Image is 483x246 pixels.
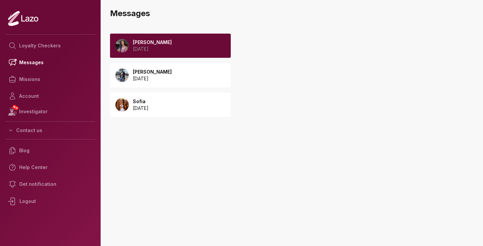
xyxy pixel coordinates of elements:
span: NEW [12,104,19,111]
img: 4b0546d6-1fdc-485f-8419-658a292abdc7 [115,39,129,52]
a: Messages [5,54,95,71]
a: Missions [5,71,95,88]
button: Contact us [5,124,95,136]
a: Help Center [5,159,95,176]
a: Get notification [5,176,95,193]
img: bc6a081c-77fc-4828-a149-e22f7ff3354e [115,69,129,82]
img: 8c059ccb-3980-466c-b5a5-e16524479305 [115,98,129,112]
a: Blog [5,142,95,159]
p: [PERSON_NAME] [133,69,172,75]
p: [PERSON_NAME] [133,39,172,46]
h3: Messages [110,8,478,19]
p: [DATE] [133,46,172,52]
p: [DATE] [133,75,172,82]
p: Sofia [133,98,149,105]
a: Account [5,88,95,105]
a: Loyalty Checkers [5,37,95,54]
div: Logout [5,193,95,210]
a: NEWInvestigator [5,105,95,119]
p: [DATE] [133,105,149,112]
